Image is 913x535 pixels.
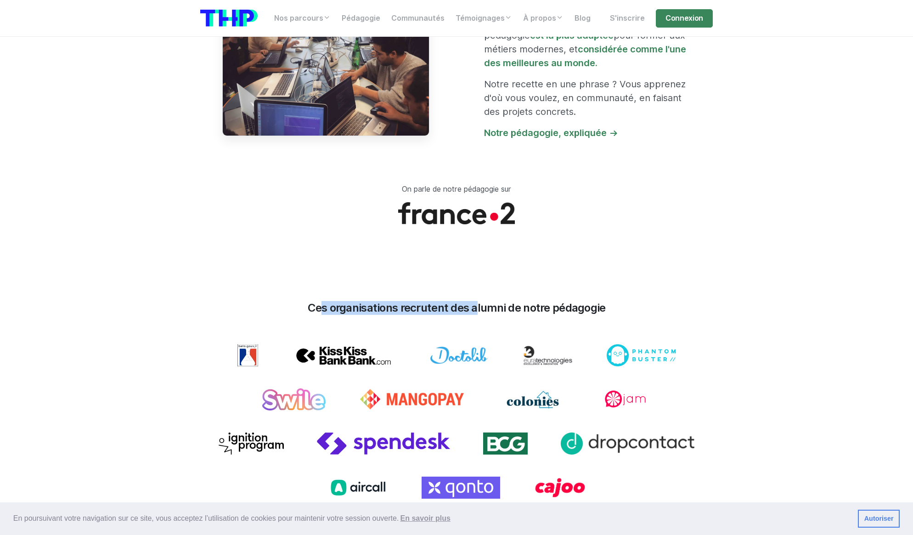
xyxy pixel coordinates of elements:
[375,184,538,195] p: On parle de notre pédagogie sur
[518,9,569,28] a: À propos
[269,9,336,28] a: Nos parcours
[450,9,518,28] a: Témoignages
[429,344,489,366] img: icon
[237,344,258,366] img: icon
[327,477,389,499] img: icon
[533,477,586,499] img: icon
[601,388,651,410] img: icon
[483,433,528,455] img: icon
[858,510,900,528] a: dismiss cookie message
[422,477,500,499] img: icon
[386,9,450,28] a: Communautés
[656,9,713,28] a: Connexion
[484,77,691,119] p: Notre recette en une phrase ? Vous apprenez d'où vous voulez, en communauté, en faisant des proje...
[336,9,386,28] a: Pédagogie
[484,44,686,68] a: considérée comme l'une des meilleures au monde.
[398,202,515,224] img: logo France 2
[262,388,326,410] img: icon
[317,433,450,455] img: icon
[569,9,596,28] a: Blog
[219,433,284,455] img: icon
[522,344,574,366] img: icon
[200,10,258,27] img: logo
[200,302,713,315] h3: Ces organisations recrutent des alumni de notre pédagogie
[607,344,676,366] img: icon
[13,512,851,525] span: En poursuivant votre navigation sur ce site, vous acceptez l’utilisation de cookies pour mainteni...
[604,9,650,28] a: S'inscrire
[498,388,568,410] img: icon
[359,388,465,410] img: icon
[291,344,396,366] img: icon
[484,127,619,138] a: Notre pédagogie, expliquée
[399,512,452,525] a: learn more about cookies
[561,433,694,455] img: icon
